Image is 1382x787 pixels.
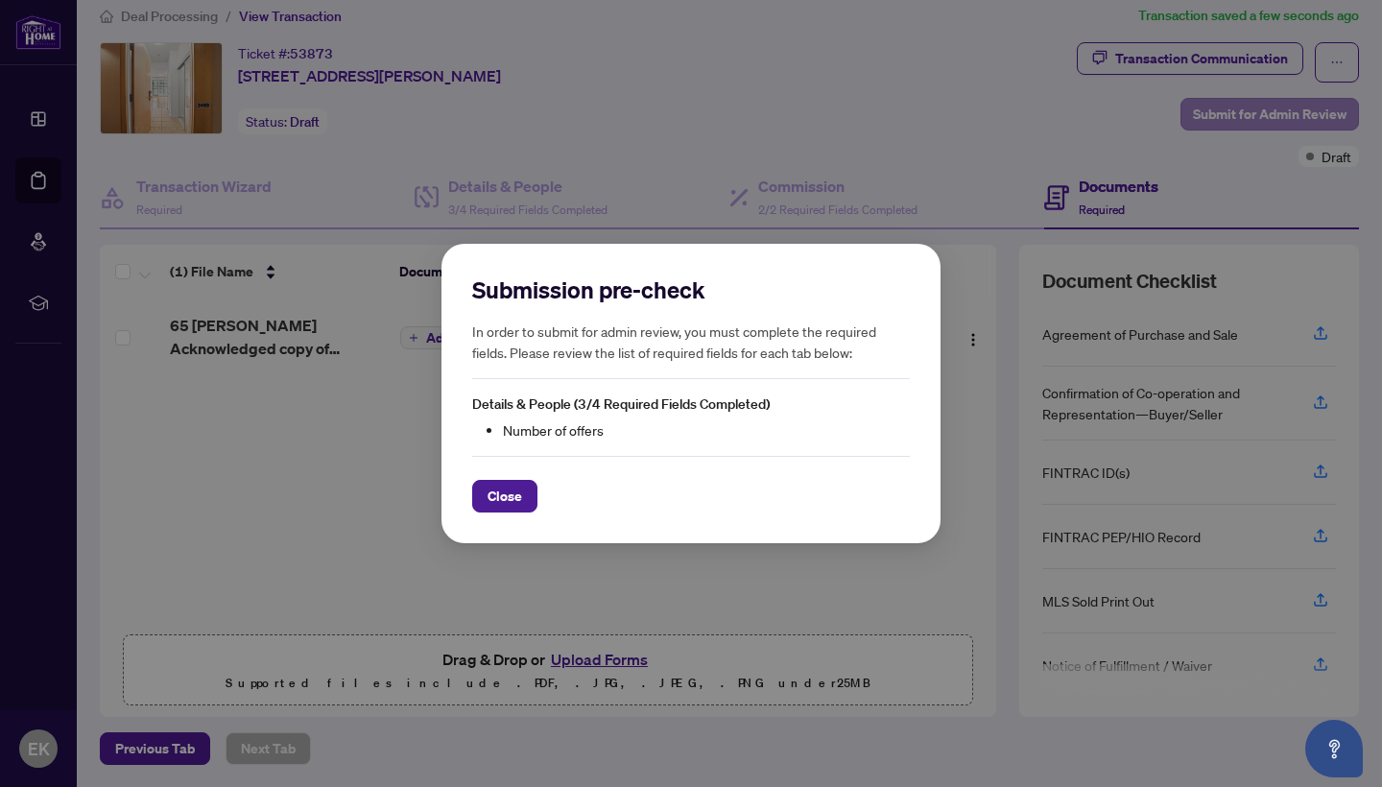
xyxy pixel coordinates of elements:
[472,395,770,413] span: Details & People (3/4 Required Fields Completed)
[488,481,522,512] span: Close
[503,419,910,441] li: Number of offers
[472,480,537,513] button: Close
[1305,720,1363,777] button: Open asap
[472,274,910,305] h2: Submission pre-check
[472,321,910,363] h5: In order to submit for admin review, you must complete the required fields. Please review the lis...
